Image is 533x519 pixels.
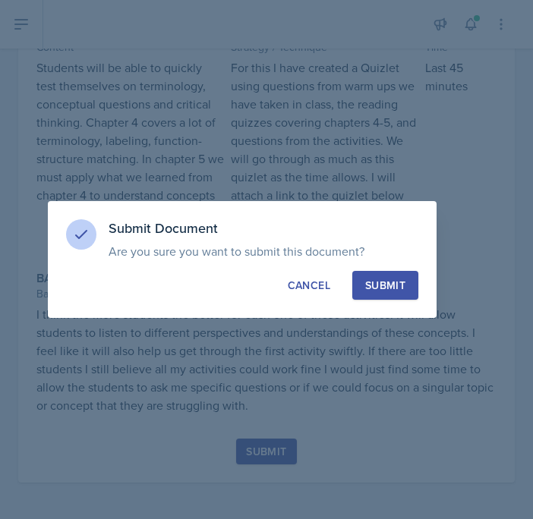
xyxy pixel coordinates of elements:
[288,278,330,293] div: Cancel
[109,219,418,237] h3: Submit Document
[365,278,405,293] div: Submit
[352,271,418,300] button: Submit
[109,244,418,259] p: Are you sure you want to submit this document?
[275,271,343,300] button: Cancel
